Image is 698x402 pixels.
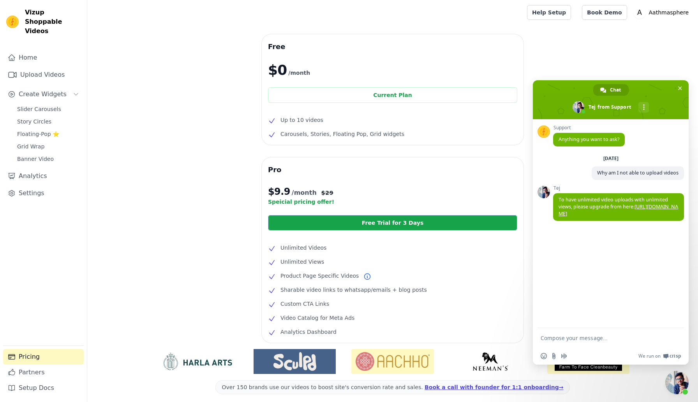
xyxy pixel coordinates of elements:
[268,62,287,78] span: $0
[268,87,517,103] div: Current Plan
[597,169,679,176] span: Why am I not able to upload videos
[17,130,59,138] span: Floating-Pop ⭐
[12,116,84,127] a: Story Circles
[17,118,51,125] span: Story Circles
[3,50,84,65] a: Home
[268,164,517,176] h3: Pro
[17,143,44,150] span: Grid Wrap
[3,365,84,380] a: Partners
[254,352,336,371] img: Sculpd US
[638,353,681,359] a: We run onCrisp
[561,353,567,359] span: Audio message
[12,104,84,115] a: Slider Carousels
[3,168,84,184] a: Analytics
[637,9,642,16] text: A
[559,136,619,143] span: Anything you want to ask?
[17,105,61,113] span: Slider Carousels
[527,5,571,20] a: Help Setup
[280,115,323,125] span: Up to 10 videos
[3,67,84,83] a: Upload Videos
[268,41,517,53] h3: Free
[603,156,619,161] div: [DATE]
[280,257,324,266] span: Unlimited Views
[3,86,84,102] button: Create Widgets
[12,129,84,139] a: Floating-Pop ⭐
[25,8,81,36] span: Vizup Shoppable Videos
[610,84,621,96] span: Chat
[638,102,649,113] div: More channels
[559,196,678,217] span: To have unlimited video uploads with unlimited views, please upgrade from here:
[288,68,310,78] span: /month
[676,84,684,92] span: Close chat
[646,5,692,19] p: Aathmasphere
[670,353,681,359] span: Crisp
[425,384,563,390] a: Book a call with founder for 1:1 onboarding
[3,349,84,365] a: Pricing
[12,153,84,164] a: Banner Video
[268,299,517,309] li: Custom CTA Links
[12,141,84,152] a: Grid Wrap
[268,198,517,206] p: Speicial pricing offer!
[582,5,627,20] a: Book Demo
[6,16,19,28] img: Vizup
[292,188,317,197] span: /month
[19,90,67,99] span: Create Widgets
[633,5,692,19] button: A Aathmasphere
[280,285,427,294] span: Sharable video links to whatsapp/emails + blog posts
[280,243,326,252] span: Unlimited Videos
[553,125,625,130] span: Support
[541,353,547,359] span: Insert an emoji
[3,185,84,201] a: Settings
[321,189,333,197] span: $ 29
[280,327,337,337] span: Analytics Dashboard
[449,352,532,371] img: Neeman's
[268,185,290,198] span: $ 9.9
[156,352,238,371] img: HarlaArts
[280,271,359,280] span: Product Page Specific Videos
[268,215,517,231] a: Free Trial for 3 Days
[593,84,629,96] div: Chat
[17,155,54,163] span: Banner Video
[553,185,684,191] span: Tej
[268,313,517,323] li: Video Catalog for Meta Ads
[541,335,664,342] textarea: Compose your message...
[280,129,404,139] span: Carousels, Stories, Floating Pop, Grid widgets
[665,371,689,394] div: Close chat
[3,380,84,396] a: Setup Docs
[351,349,434,374] img: Aachho
[638,353,661,359] span: We run on
[551,353,557,359] span: Send a file
[559,203,678,217] a: [URL][DOMAIN_NAME]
